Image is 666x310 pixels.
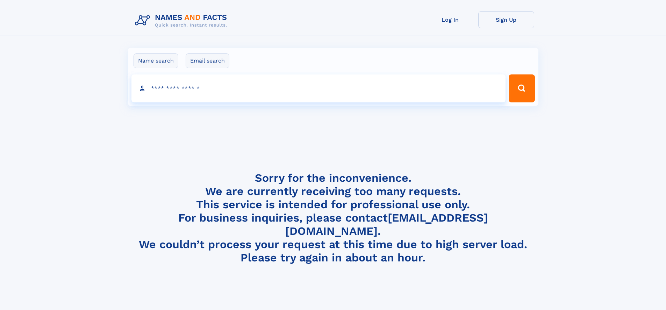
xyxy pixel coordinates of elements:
[422,11,478,28] a: Log In
[285,211,488,238] a: [EMAIL_ADDRESS][DOMAIN_NAME]
[132,11,233,30] img: Logo Names and Facts
[131,74,506,102] input: search input
[478,11,534,28] a: Sign Up
[134,53,178,68] label: Name search
[132,171,534,265] h4: Sorry for the inconvenience. We are currently receiving too many requests. This service is intend...
[186,53,229,68] label: Email search
[509,74,535,102] button: Search Button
